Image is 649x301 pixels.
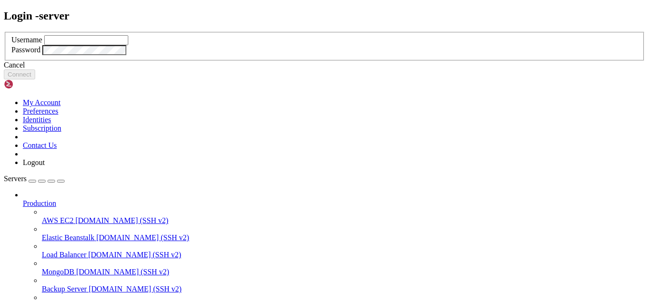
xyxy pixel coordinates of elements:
span: [DOMAIN_NAME] (SSH v2) [76,216,169,224]
a: Production [23,199,645,208]
a: Subscription [23,124,61,132]
li: MongoDB [DOMAIN_NAME] (SSH v2) [42,259,645,276]
a: Load Balancer [DOMAIN_NAME] (SSH v2) [42,251,645,259]
a: Contact Us [23,141,57,149]
span: [DOMAIN_NAME] (SSH v2) [76,268,169,276]
span: [DOMAIN_NAME] (SSH v2) [89,285,182,293]
span: [DOMAIN_NAME] (SSH v2) [96,233,190,242]
a: MongoDB [DOMAIN_NAME] (SSH v2) [42,268,645,276]
span: Servers [4,175,27,183]
x-row: Connecting [DOMAIN_NAME]... [4,4,525,12]
div: (0, 1) [4,12,8,21]
span: [DOMAIN_NAME] (SSH v2) [88,251,181,259]
div: Cancel [4,61,645,69]
li: Backup Server [DOMAIN_NAME] (SSH v2) [42,276,645,293]
span: Backup Server [42,285,87,293]
a: My Account [23,98,61,107]
span: MongoDB [42,268,74,276]
a: Servers [4,175,65,183]
a: AWS EC2 [DOMAIN_NAME] (SSH v2) [42,216,645,225]
img: Shellngn [4,79,58,89]
span: Elastic Beanstalk [42,233,95,242]
li: AWS EC2 [DOMAIN_NAME] (SSH v2) [42,208,645,225]
a: Identities [23,116,51,124]
a: Elastic Beanstalk [DOMAIN_NAME] (SSH v2) [42,233,645,242]
a: Backup Server [DOMAIN_NAME] (SSH v2) [42,285,645,293]
label: Username [11,36,42,44]
span: Production [23,199,56,207]
button: Connect [4,69,35,79]
li: Load Balancer [DOMAIN_NAME] (SSH v2) [42,242,645,259]
h2: Login - server [4,10,645,22]
span: Load Balancer [42,251,86,259]
label: Password [11,46,40,54]
a: Logout [23,158,45,166]
a: Preferences [23,107,58,115]
span: AWS EC2 [42,216,74,224]
li: Elastic Beanstalk [DOMAIN_NAME] (SSH v2) [42,225,645,242]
